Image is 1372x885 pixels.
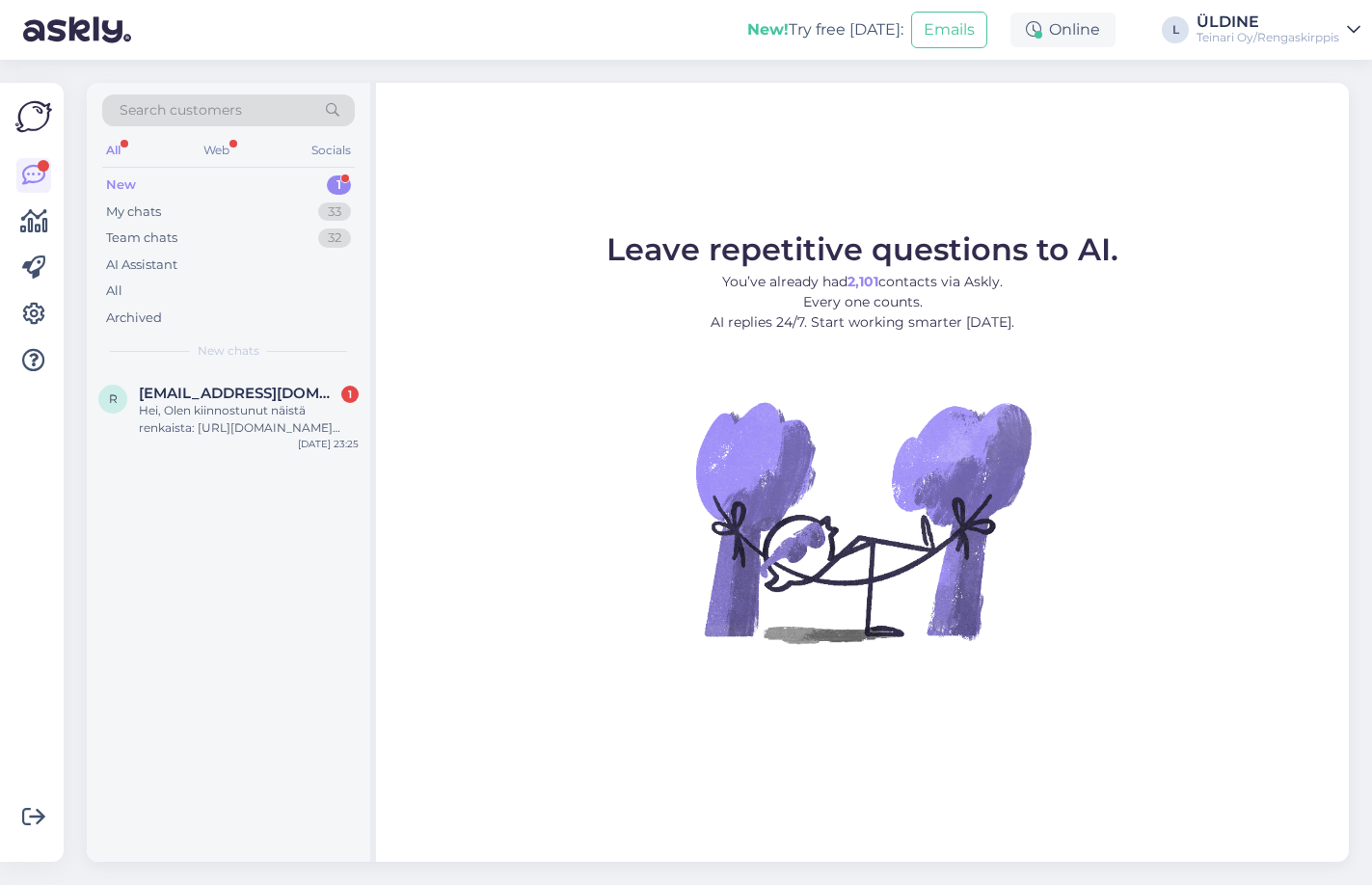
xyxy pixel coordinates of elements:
span: Search customers [120,100,242,121]
img: Askly Logo [15,98,52,135]
div: 1 [341,386,359,403]
b: 2,101 [847,273,878,290]
div: ÜLDINE [1197,14,1339,30]
div: Archived [106,308,162,328]
img: No Chat active [689,348,1036,695]
span: New chats [198,342,259,360]
div: My chats [106,202,161,222]
div: [DATE] 23:25 [298,437,359,451]
div: Try free [DATE]: [747,18,903,41]
div: L [1162,16,1189,43]
div: 1 [327,175,351,195]
div: Online [1010,13,1116,47]
span: robert.niva@gmail.com [139,385,339,402]
span: r [109,391,118,406]
div: Web [200,138,233,163]
div: All [102,138,124,163]
p: You’ve already had contacts via Askly. Every one counts. AI replies 24/7. Start working smarter [... [606,272,1118,333]
div: New [106,175,136,195]
button: Emails [911,12,987,48]
div: 32 [318,228,351,248]
div: Hei, Olen kiinnostunut näistä renkaista: [URL][DOMAIN_NAME] Mitä näihin kustantaisi postimaksu [G... [139,402,359,437]
div: 33 [318,202,351,222]
span: Leave repetitive questions to AI. [606,230,1118,268]
div: Socials [308,138,355,163]
div: All [106,282,122,301]
a: ÜLDINETeinari Oy/Rengaskirppis [1197,14,1360,45]
b: New! [747,20,789,39]
div: AI Assistant [106,255,177,275]
div: Team chats [106,228,177,248]
div: Teinari Oy/Rengaskirppis [1197,30,1339,45]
